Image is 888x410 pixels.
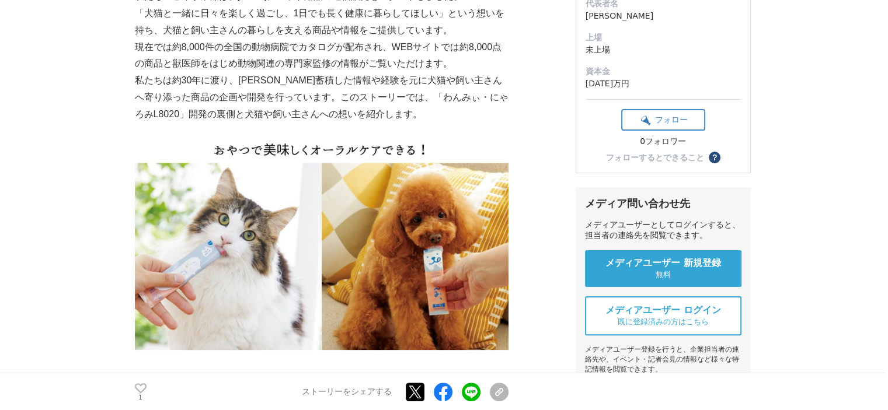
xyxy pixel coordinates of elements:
dt: 資本金 [586,65,741,78]
div: 0フォロワー [621,136,705,147]
img: thumbnail_46e42860-6f0e-11ee-b328-19d1bce64138.jpg [135,139,509,350]
div: メディアユーザーとしてログインすると、担当者の連絡先を閲覧できます。 [585,220,741,241]
p: 1 [135,394,147,400]
p: 私たちは約30年に渡り、[PERSON_NAME]蓄積した情報や経験を元に犬猫や飼い主さんへ寄り添った商品の企画や開発を行っています。このストーリーでは、「わんみぃ・にゃろみL8020」開発の裏... [135,72,509,122]
dd: [DATE]万円 [586,78,741,90]
dd: 未上場 [586,44,741,56]
div: メディア問い合わせ先 [585,197,741,211]
a: メディアユーザー ログイン 既に登録済みの方はこちら [585,296,741,335]
span: 無料 [656,269,671,280]
p: 現在では約8,000件の全国の動物病院でカタログが配布され、WEBサイトでは約8,000点の商品と獣医師をはじめ動物関連の専門家監修の情報がご覧いただけます。 [135,39,509,73]
button: フォロー [621,109,705,131]
dt: 上場 [586,31,741,44]
dd: [PERSON_NAME] [586,10,741,22]
span: メディアユーザー 新規登録 [605,257,721,269]
button: ？ [709,152,720,163]
div: フォローするとできること [606,153,704,162]
span: 既に登録済みの方はこちら [618,317,709,327]
div: メディアユーザー登録を行うと、企業担当者の連絡先や、イベント・記者会見の情報など様々な特記情報を閲覧できます。 ※内容はストーリー・プレスリリースにより異なります。 [585,345,741,394]
a: メディアユーザー 新規登録 無料 [585,250,741,287]
p: 「犬猫と一緒に日々を楽しく過ごし、1日でも長く健康に暮らしてほしい」という想いを持ち、犬猫と飼い主さんの暮らしを支える商品や情報をご提供しています。 [135,5,509,39]
p: ストーリーをシェアする [302,387,392,397]
span: ？ [711,153,719,162]
span: メディアユーザー ログイン [605,304,721,317]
